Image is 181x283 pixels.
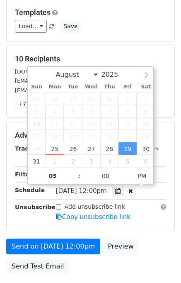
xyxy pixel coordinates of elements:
[100,93,118,105] span: July 31, 2025
[56,187,107,195] span: [DATE] 12:00pm
[28,168,78,184] input: Hour
[137,84,155,90] span: Sat
[80,168,131,184] input: Minute
[6,259,69,274] a: Send Test Email
[56,213,130,221] a: Copy unsubscribe link
[82,130,100,142] span: August 20, 2025
[64,155,82,167] span: September 2, 2025
[137,117,155,130] span: August 16, 2025
[99,71,129,78] input: Year
[137,105,155,117] span: August 9, 2025
[15,87,107,93] small: [EMAIL_ADDRESS][DOMAIN_NAME]
[137,155,155,167] span: September 6, 2025
[82,93,100,105] span: July 30, 2025
[28,155,46,167] span: August 31, 2025
[82,142,100,155] span: August 27, 2025
[6,239,100,254] a: Send on [DATE] 12:00pm
[15,131,166,140] h5: Advanced
[46,93,64,105] span: July 28, 2025
[82,84,100,90] span: Wed
[100,117,118,130] span: August 14, 2025
[82,117,100,130] span: August 13, 2025
[137,93,155,105] span: August 2, 2025
[46,142,64,155] span: August 25, 2025
[100,142,118,155] span: August 28, 2025
[60,20,81,33] button: Save
[64,93,82,105] span: July 29, 2025
[64,142,82,155] span: August 26, 2025
[28,142,46,155] span: August 24, 2025
[82,105,100,117] span: August 6, 2025
[118,105,137,117] span: August 8, 2025
[140,243,181,283] iframe: Chat Widget
[15,145,43,152] strong: Tracking
[118,93,137,105] span: August 1, 2025
[15,204,56,210] strong: Unsubscribe
[118,130,137,142] span: August 22, 2025
[15,171,36,178] strong: Filters
[118,117,137,130] span: August 15, 2025
[64,84,82,90] span: Tue
[15,20,47,33] a: Load...
[15,78,107,84] small: [EMAIL_ADDRESS][DOMAIN_NAME]
[118,84,137,90] span: Fri
[46,117,64,130] span: August 11, 2025
[137,130,155,142] span: August 23, 2025
[28,84,46,90] span: Sun
[118,142,137,155] span: August 29, 2025
[100,84,118,90] span: Thu
[28,130,46,142] span: August 17, 2025
[46,84,64,90] span: Mon
[46,105,64,117] span: August 4, 2025
[28,105,46,117] span: August 3, 2025
[82,155,100,167] span: September 3, 2025
[100,155,118,167] span: September 4, 2025
[137,142,155,155] span: August 30, 2025
[131,168,154,184] span: Click to toggle
[78,168,80,184] span: :
[118,155,137,167] span: September 5, 2025
[15,187,45,193] strong: Schedule
[100,130,118,142] span: August 21, 2025
[64,117,82,130] span: August 12, 2025
[64,105,82,117] span: August 5, 2025
[28,117,46,130] span: August 10, 2025
[46,130,64,142] span: August 18, 2025
[15,8,51,17] a: Templates
[28,93,46,105] span: July 27, 2025
[65,202,125,211] label: Add unsubscribe link
[15,68,151,75] small: [DOMAIN_NAME][EMAIL_ADDRESS][DOMAIN_NAME]
[64,130,82,142] span: August 19, 2025
[15,54,166,63] h5: 10 Recipients
[100,105,118,117] span: August 7, 2025
[46,155,64,167] span: September 1, 2025
[15,99,46,109] a: +7 more
[102,239,139,254] a: Preview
